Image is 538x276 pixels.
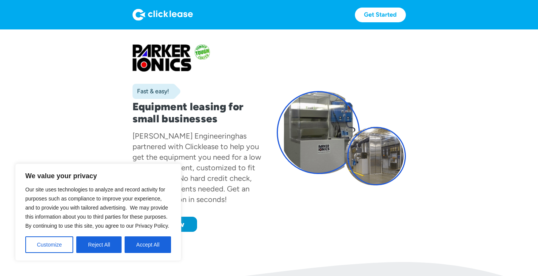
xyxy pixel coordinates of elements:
img: Logo [133,9,193,21]
div: [PERSON_NAME] Engineering [133,131,235,140]
button: Reject All [76,236,122,253]
button: Customize [25,236,73,253]
h1: Equipment leasing for small businesses [133,100,262,125]
button: Accept All [125,236,171,253]
div: We value your privacy [15,163,181,261]
div: has partnered with Clicklease to help you get the equipment you need for a low monthly payment, c... [133,131,261,204]
a: Get Started [355,8,406,22]
p: We value your privacy [25,171,171,180]
span: Our site uses technologies to analyze and record activity for purposes such as compliance to impr... [25,187,169,229]
div: Fast & easy! [133,88,169,95]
